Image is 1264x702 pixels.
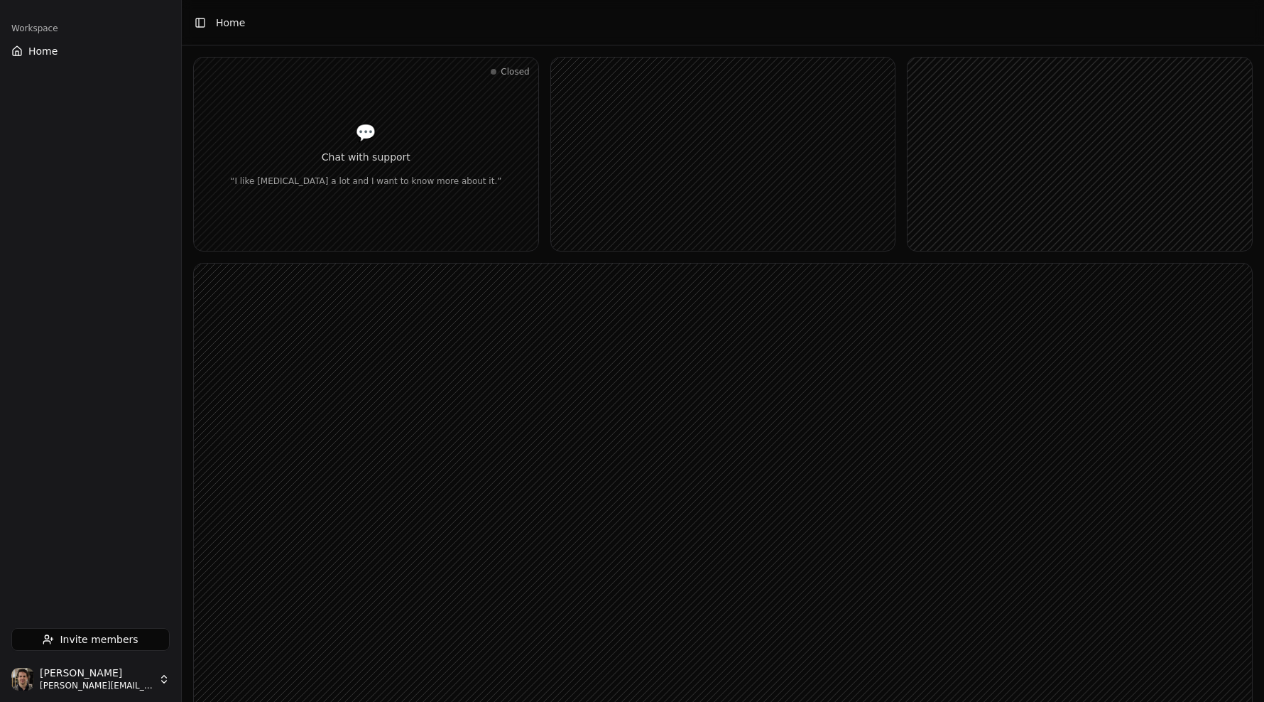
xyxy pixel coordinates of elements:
[40,667,153,680] span: [PERSON_NAME]
[6,17,175,40] div: Workspace
[230,121,501,144] div: 💬
[216,16,245,30] span: Home
[28,44,58,58] span: Home
[230,164,501,187] div: “I like [MEDICAL_DATA] a lot and I want to know more about it.”
[40,680,153,691] span: [PERSON_NAME][EMAIL_ADDRESS][DOMAIN_NAME]
[11,628,170,651] button: Invite members
[11,668,34,691] img: Jonathan Beurel
[60,632,138,647] span: Invite members
[193,57,539,252] button: Closed💬Chat with support“I like [MEDICAL_DATA] a lot and I want to know more about it.”
[6,662,175,696] button: Jonathan Beurel[PERSON_NAME][PERSON_NAME][EMAIL_ADDRESS][DOMAIN_NAME]
[6,40,175,63] button: Home
[230,150,501,164] div: Chat with support
[216,16,245,30] nav: breadcrumb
